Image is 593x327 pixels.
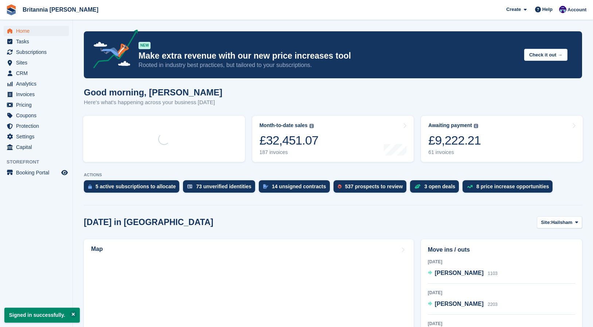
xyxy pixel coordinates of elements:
[4,26,69,36] a: menu
[84,87,222,97] h1: Good morning, [PERSON_NAME]
[537,216,582,228] button: Site: Hailsham
[16,168,60,178] span: Booking Portal
[4,79,69,89] a: menu
[6,4,17,15] img: stora-icon-8386f47178a22dfd0bd8f6a31ec36ba5ce8667c1dd55bd0f319d3a0aa187defe.svg
[435,270,484,276] span: [PERSON_NAME]
[4,308,80,323] p: Signed in successfully.
[488,302,498,307] span: 2203
[476,184,549,189] div: 8 price increase opportunities
[4,168,69,178] a: menu
[541,219,551,226] span: Site:
[428,149,481,155] div: 61 invoices
[4,100,69,110] a: menu
[428,269,498,278] a: [PERSON_NAME] 1103
[16,26,60,36] span: Home
[84,98,222,107] p: Here's what's happening across your business [DATE]
[333,180,410,196] a: 537 prospects to review
[428,133,481,148] div: £9,222.21
[4,58,69,68] a: menu
[263,184,268,189] img: contract_signature_icon-13c848040528278c33f63329250d36e43548de30e8caae1d1a13099fd9432cc5.svg
[421,116,583,162] a: Awaiting payment £9,222.21 61 invoices
[139,51,518,61] p: Make extra revenue with our new price increases tool
[4,47,69,57] a: menu
[183,180,259,196] a: 73 unverified identities
[95,184,176,189] div: 5 active subscriptions to allocate
[410,180,463,196] a: 3 open deals
[16,121,60,131] span: Protection
[259,180,333,196] a: 14 unsigned contracts
[551,219,572,226] span: Hailsham
[16,58,60,68] span: Sites
[4,121,69,131] a: menu
[16,131,60,142] span: Settings
[4,89,69,99] a: menu
[428,300,498,309] a: [PERSON_NAME] 2203
[506,6,521,13] span: Create
[91,246,103,252] h2: Map
[16,100,60,110] span: Pricing
[260,133,319,148] div: £32,451.07
[4,142,69,152] a: menu
[16,36,60,47] span: Tasks
[16,79,60,89] span: Analytics
[428,122,472,129] div: Awaiting payment
[488,271,498,276] span: 1103
[16,68,60,78] span: CRM
[567,6,586,13] span: Account
[16,47,60,57] span: Subscriptions
[139,42,151,49] div: NEW
[428,259,575,265] div: [DATE]
[16,142,60,152] span: Capital
[87,29,138,71] img: price-adjustments-announcement-icon-8257ccfd72463d97f412b2fc003d46551f7dbcb40ab6d574587a9cd5c0d94...
[16,89,60,99] span: Invoices
[272,184,326,189] div: 14 unsigned contracts
[84,180,183,196] a: 5 active subscriptions to allocate
[559,6,566,13] img: Cameron Ballard
[4,68,69,78] a: menu
[474,124,478,128] img: icon-info-grey-7440780725fd019a000dd9b08b2336e03edf1995a4989e88bcd33f0948082b44.svg
[16,110,60,121] span: Coupons
[20,4,101,16] a: Britannia [PERSON_NAME]
[345,184,403,189] div: 537 prospects to review
[252,116,414,162] a: Month-to-date sales £32,451.07 187 invoices
[435,301,484,307] span: [PERSON_NAME]
[424,184,455,189] div: 3 open deals
[542,6,553,13] span: Help
[187,184,192,189] img: verify_identity-adf6edd0f0f0b5bbfe63781bf79b02c33cf7c696d77639b501bdc392416b5a36.svg
[84,217,213,227] h2: [DATE] in [GEOGRAPHIC_DATA]
[260,122,308,129] div: Month-to-date sales
[524,49,567,61] button: Check it out →
[196,184,251,189] div: 73 unverified identities
[4,110,69,121] a: menu
[309,124,314,128] img: icon-info-grey-7440780725fd019a000dd9b08b2336e03edf1995a4989e88bcd33f0948082b44.svg
[428,289,575,296] div: [DATE]
[463,180,556,196] a: 8 price increase opportunities
[338,184,342,189] img: prospect-51fa495bee0391a8d652442698ab0144808aea92771e9ea1ae160a38d050c398.svg
[4,36,69,47] a: menu
[260,149,319,155] div: 187 invoices
[84,173,582,177] p: ACTIONS
[428,320,575,327] div: [DATE]
[88,184,92,189] img: active_subscription_to_allocate_icon-d502201f5373d7db506a760aba3b589e785aa758c864c3986d89f69b8ff3...
[60,168,69,177] a: Preview store
[7,158,73,166] span: Storefront
[139,61,518,69] p: Rooted in industry best practices, but tailored to your subscriptions.
[4,131,69,142] a: menu
[414,184,421,189] img: deal-1b604bf984904fb50ccaf53a9ad4b4a5d6e5aea283cecdc64d6e3604feb123c2.svg
[428,245,575,254] h2: Move ins / outs
[467,185,473,188] img: price_increase_opportunities-93ffe204e8149a01c8c9dc8f82e8f89637d9d84a8eef4429ea346261dce0b2c0.svg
